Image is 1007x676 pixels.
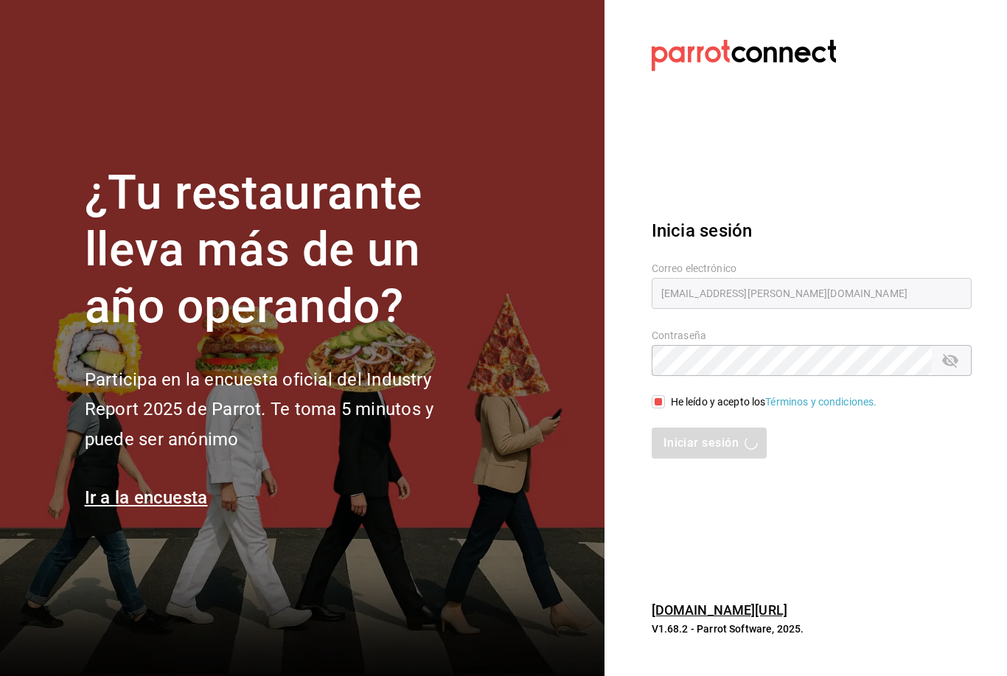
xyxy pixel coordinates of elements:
h2: Participa en la encuesta oficial del Industry Report 2025 de Parrot. Te toma 5 minutos y puede se... [85,365,483,455]
h1: ¿Tu restaurante lleva más de un año operando? [85,165,483,335]
label: Contraseña [652,330,972,341]
div: He leído y acepto los [671,394,877,410]
input: Ingresa tu correo electrónico [652,278,972,309]
a: [DOMAIN_NAME][URL] [652,602,787,618]
h3: Inicia sesión [652,217,972,244]
a: Ir a la encuesta [85,487,208,508]
label: Correo electrónico [652,263,972,273]
a: Términos y condiciones. [765,396,877,408]
p: V1.68.2 - Parrot Software, 2025. [652,621,972,636]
